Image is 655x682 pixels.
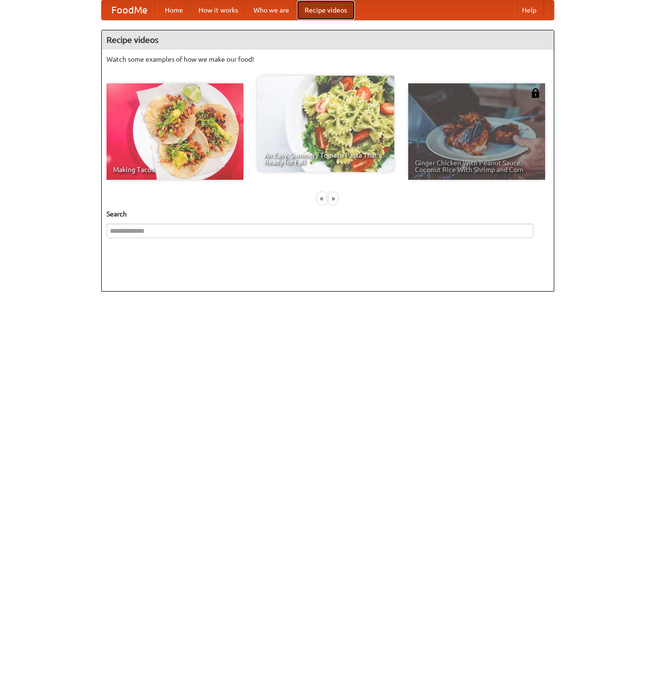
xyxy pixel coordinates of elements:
a: An Easy, Summery Tomato Pasta That's Ready for Fall [257,76,394,172]
div: » [329,192,337,204]
a: Recipe videos [297,0,355,20]
span: Making Tacos [113,166,237,173]
a: Who we are [246,0,297,20]
a: FoodMe [102,0,157,20]
span: An Easy, Summery Tomato Pasta That's Ready for Fall [264,152,388,165]
a: Home [157,0,191,20]
a: Help [514,0,544,20]
img: 483408.png [531,88,540,98]
a: How it works [191,0,246,20]
p: Watch some examples of how we make our food! [107,54,549,64]
h4: Recipe videos [102,30,554,50]
h5: Search [107,209,549,219]
div: « [318,192,326,204]
a: Making Tacos [107,83,243,180]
